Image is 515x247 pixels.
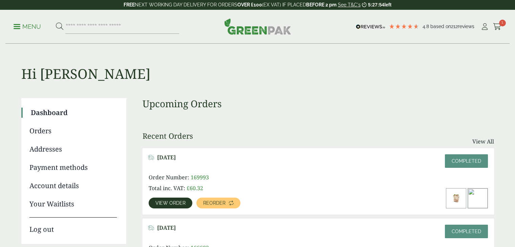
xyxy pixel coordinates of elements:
[191,174,209,181] span: 169993
[472,137,494,145] a: View All
[187,184,190,192] span: £
[157,225,176,231] span: [DATE]
[237,2,262,7] strong: OVER £100
[423,24,430,29] span: 4.8
[452,158,481,164] span: Completed
[124,2,135,7] strong: FREE
[143,131,193,140] h3: Recent Orders
[446,188,466,208] img: 5430063E-Kraft-Tortilla-Wrap-Scoop-TS2-with-Wrap-contents-300x200.jpg
[493,23,501,30] i: Cart
[157,154,176,161] span: [DATE]
[155,201,186,205] span: View order
[29,126,117,136] a: Orders
[384,2,391,7] span: left
[29,181,117,191] a: Account details
[368,2,384,7] span: 5:27:54
[468,188,488,208] img: Kraft-7oz-with-Ice-Cream-300x200.jpg
[458,24,474,29] span: reviews
[196,198,240,208] a: Reorder
[306,2,337,7] strong: BEFORE 2 pm
[451,24,458,29] span: 212
[389,23,419,29] div: 4.79 Stars
[499,20,506,26] span: 1
[187,184,203,192] bdi: 60.32
[143,98,494,110] h3: Upcoming Orders
[149,174,189,181] span: Order Number:
[29,217,117,234] a: Log out
[203,201,226,205] span: Reorder
[149,184,185,192] span: Total inc. VAT:
[14,23,41,29] a: Menu
[29,144,117,154] a: Addresses
[452,229,481,234] span: Completed
[149,198,192,208] a: View order
[480,23,489,30] i: My Account
[31,108,117,118] a: Dashboard
[29,162,117,173] a: Payment methods
[224,18,291,35] img: GreenPak Supplies
[29,199,117,209] a: Your Waitlists
[14,23,41,31] p: Menu
[338,2,361,7] a: See T&C's
[356,24,385,29] img: REVIEWS.io
[21,44,494,82] h1: Hi [PERSON_NAME]
[493,22,501,32] a: 1
[430,24,451,29] span: Based on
